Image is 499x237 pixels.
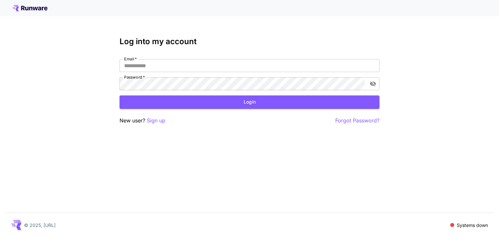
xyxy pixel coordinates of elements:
[147,117,165,125] button: Sign up
[124,56,137,62] label: Email
[124,74,145,80] label: Password
[335,117,379,125] button: Forgot Password?
[367,78,379,90] button: toggle password visibility
[120,95,379,109] button: Login
[120,37,379,46] h3: Log into my account
[457,222,488,229] p: Systems down
[120,117,165,125] p: New user?
[24,222,56,229] p: © 2025, [URL]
